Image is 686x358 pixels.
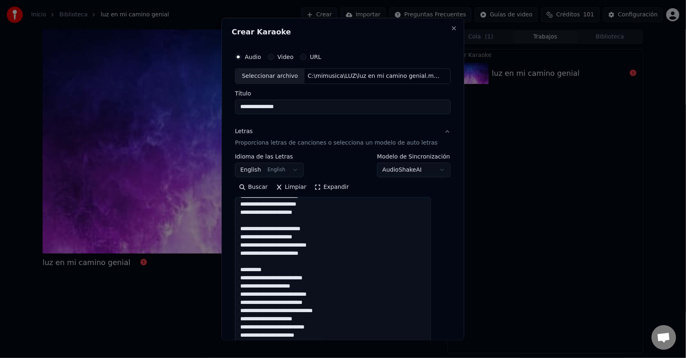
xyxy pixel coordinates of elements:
label: Modelo de Sincronización [377,154,451,159]
label: Título [235,91,451,96]
label: Audio [245,54,261,60]
div: Seleccionar archivo [235,69,305,84]
label: URL [310,54,321,60]
div: Letras [235,127,253,136]
button: Expandir [311,181,353,194]
button: LetrasProporciona letras de canciones o selecciona un modelo de auto letras [235,121,451,154]
h2: Crear Karaoke [232,28,454,36]
button: Limpiar [272,181,310,194]
p: Proporciona letras de canciones o selecciona un modelo de auto letras [235,139,438,147]
label: Idioma de las Letras [235,154,304,159]
div: C:\mimusica\LUZ\luz en mi camino genial.mp3 [305,72,444,80]
label: Video [278,54,293,60]
button: Buscar [235,181,272,194]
